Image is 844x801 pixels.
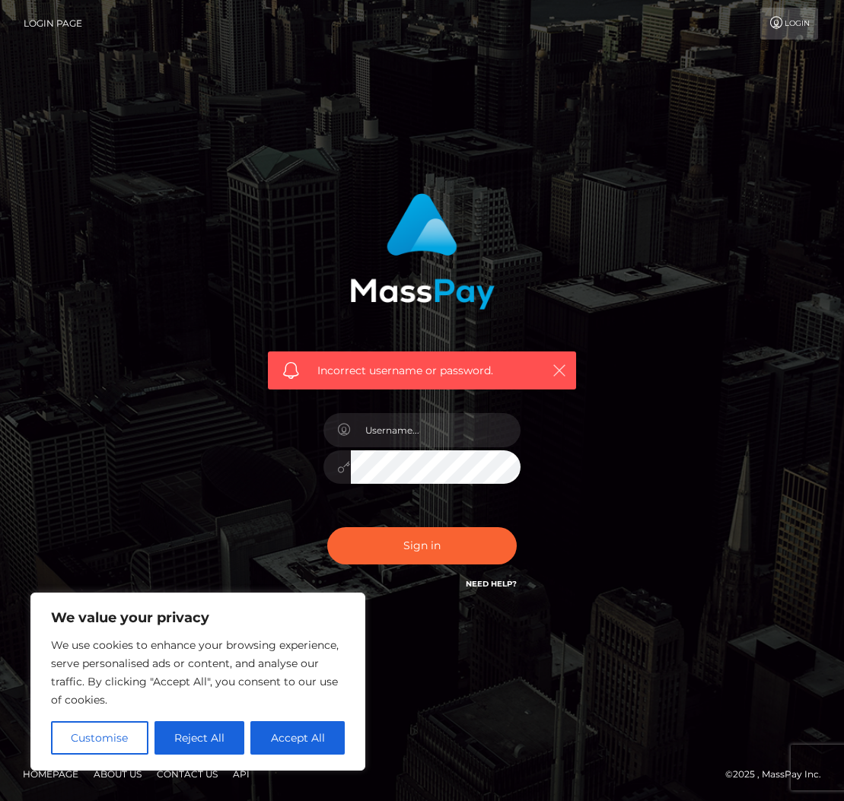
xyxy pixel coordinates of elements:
a: Need Help? [466,579,517,589]
div: We value your privacy [30,593,365,771]
button: Accept All [250,721,345,755]
button: Reject All [154,721,245,755]
a: Login Page [24,8,82,40]
div: © 2025 , MassPay Inc. [725,766,833,783]
span: Incorrect username or password. [317,363,534,379]
p: We value your privacy [51,609,345,627]
button: Sign in [327,527,518,564]
p: We use cookies to enhance your browsing experience, serve personalised ads or content, and analys... [51,636,345,709]
a: Login [760,8,818,40]
input: Username... [351,413,521,447]
img: MassPay Login [350,193,495,310]
a: API [227,762,256,786]
button: Customise [51,721,148,755]
a: About Us [88,762,148,786]
a: Contact Us [151,762,224,786]
a: Homepage [17,762,84,786]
